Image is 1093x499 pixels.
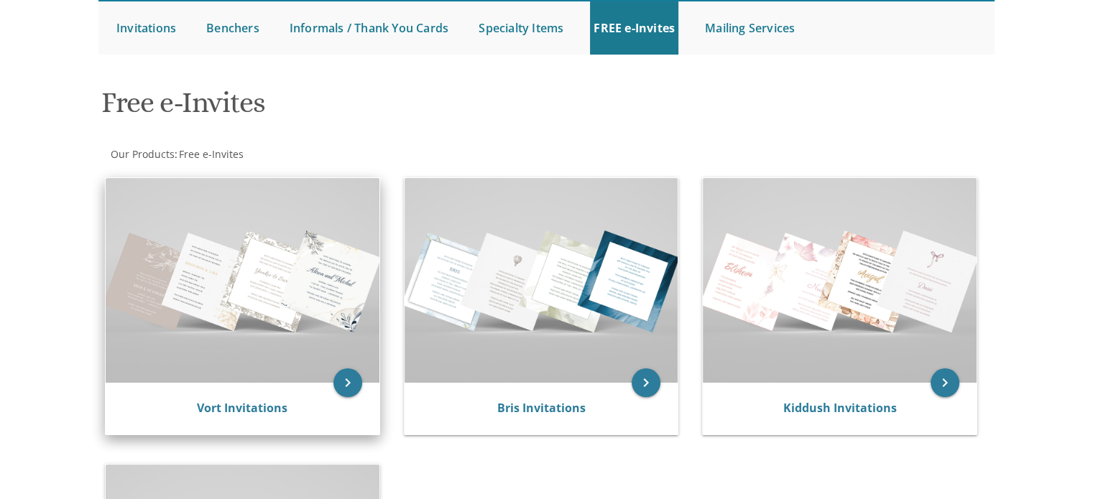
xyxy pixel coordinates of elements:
a: Invitations [113,1,180,55]
a: keyboard_arrow_right [931,368,959,397]
a: FREE e-Invites [590,1,678,55]
a: keyboard_arrow_right [333,368,362,397]
span: Free e-Invites [179,147,244,161]
a: Kiddush Invitations [783,400,897,416]
h1: Free e-Invites [101,87,688,129]
img: Bris Invitations [405,178,678,383]
img: Kiddush Invitations [703,178,977,383]
a: Our Products [109,147,175,161]
div: : [98,147,547,162]
a: Bris Invitations [497,400,585,416]
a: Benchers [203,1,263,55]
a: Free e-Invites [177,147,244,161]
a: keyboard_arrow_right [632,368,660,397]
a: Specialty Items [475,1,567,55]
a: Informals / Thank You Cards [286,1,452,55]
img: Vort Invitations [106,178,379,383]
a: Mailing Services [701,1,798,55]
a: Vort Invitations [197,400,287,416]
